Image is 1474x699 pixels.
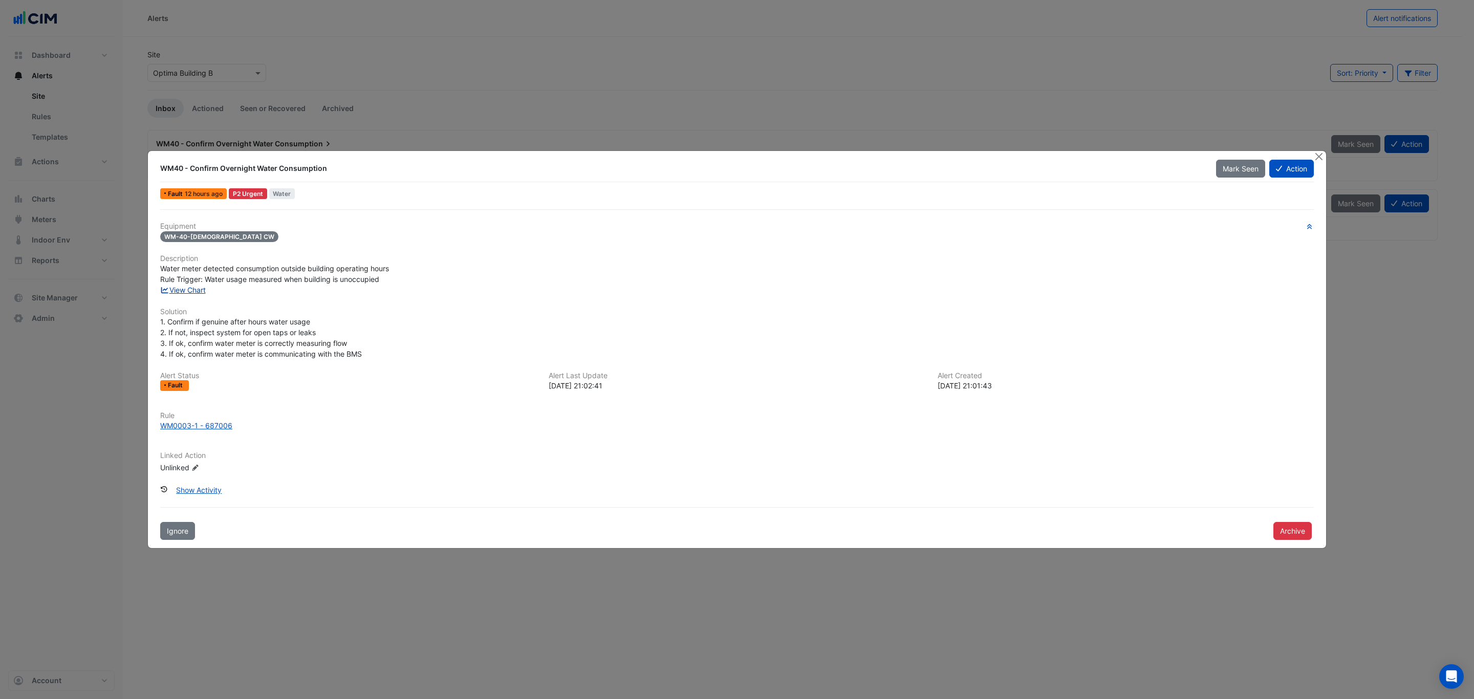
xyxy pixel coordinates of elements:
[160,254,1314,263] h6: Description
[1273,522,1312,540] button: Archive
[1223,164,1259,173] span: Mark Seen
[160,372,536,380] h6: Alert Status
[167,527,188,535] span: Ignore
[160,286,206,294] a: View Chart
[229,188,267,199] div: P2 Urgent
[160,411,1314,420] h6: Rule
[160,420,1314,431] a: WM0003-1 - 687006
[185,190,223,198] span: Thu 18-Sep-2025 23:02 AEST
[169,481,228,499] button: Show Activity
[160,163,1204,173] div: WM40 - Confirm Overnight Water Consumption
[1439,664,1464,689] div: Open Intercom Messenger
[1216,160,1265,178] button: Mark Seen
[160,231,278,242] span: WM-40-[DEMOGRAPHIC_DATA] CW
[1313,151,1324,162] button: Close
[160,451,1314,460] h6: Linked Action
[1269,160,1314,178] button: Action
[160,420,232,431] div: WM0003-1 - 687006
[269,188,295,199] span: Water
[160,317,362,358] span: 1. Confirm if genuine after hours water usage 2. If not, inspect system for open taps or leaks 3....
[191,464,199,471] fa-icon: Edit Linked Action
[160,462,283,472] div: Unlinked
[938,372,1314,380] h6: Alert Created
[168,382,185,388] span: Fault
[938,380,1314,391] div: [DATE] 21:01:43
[160,308,1314,316] h6: Solution
[549,372,925,380] h6: Alert Last Update
[160,264,389,283] span: Water meter detected consumption outside building operating hours Rule Trigger: Water usage measu...
[160,222,1314,231] h6: Equipment
[160,522,195,540] button: Ignore
[549,380,925,391] div: [DATE] 21:02:41
[168,191,185,197] span: Fault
